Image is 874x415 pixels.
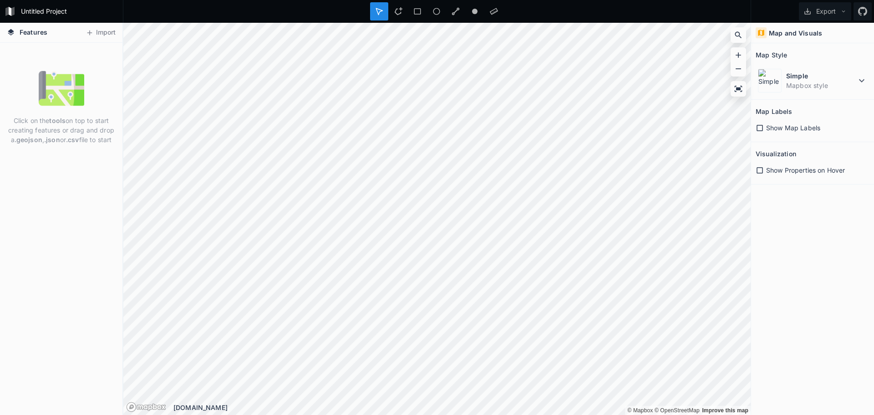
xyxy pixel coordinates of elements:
[756,147,796,161] h2: Visualization
[769,28,822,38] h4: Map and Visuals
[15,136,42,143] strong: .geojson
[7,116,116,144] p: Click on the on top to start creating features or drag and drop a , or file to start
[39,66,84,111] img: empty
[655,407,700,414] a: OpenStreetMap
[49,117,66,124] strong: tools
[44,136,60,143] strong: .json
[702,407,748,414] a: Map feedback
[786,71,856,81] dt: Simple
[766,165,845,175] span: Show Properties on Hover
[627,407,653,414] a: Mapbox
[756,48,787,62] h2: Map Style
[126,402,166,412] a: Mapbox logo
[81,26,120,40] button: Import
[173,403,751,412] div: [DOMAIN_NAME]
[66,136,79,143] strong: .csv
[766,123,820,133] span: Show Map Labels
[756,104,792,118] h2: Map Labels
[20,27,47,37] span: Features
[786,81,856,90] dd: Mapbox style
[758,69,782,92] img: Simple
[799,2,851,20] button: Export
